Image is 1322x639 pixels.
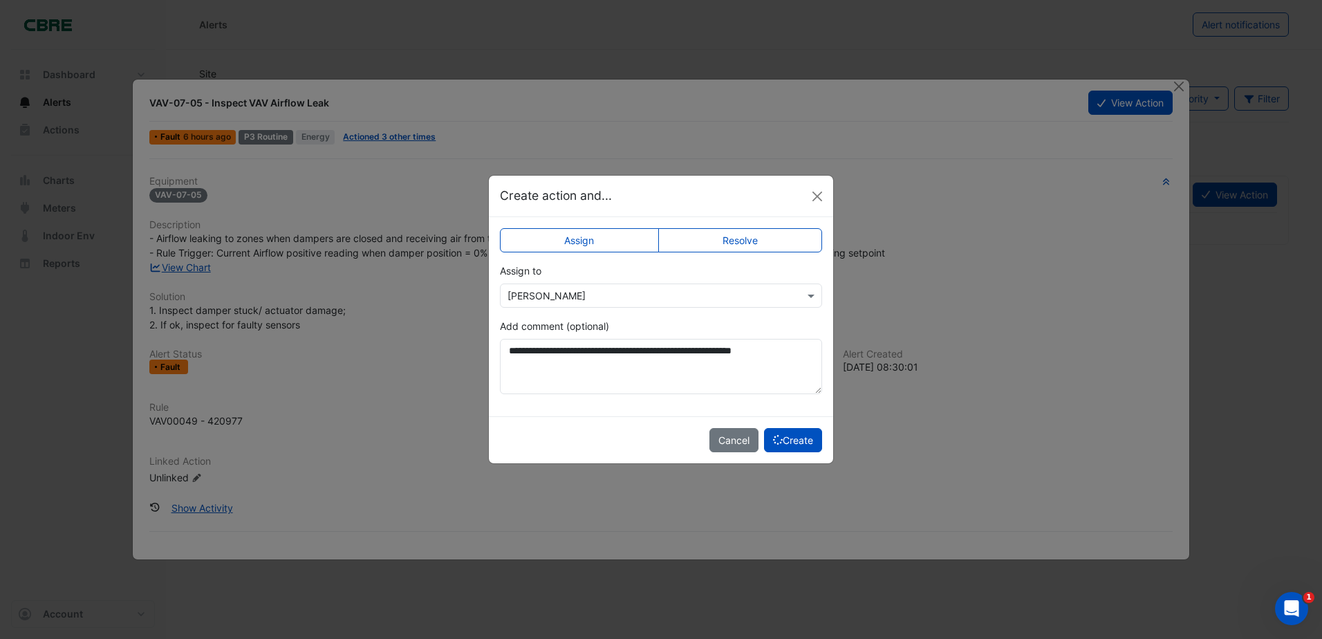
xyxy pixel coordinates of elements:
h5: Create action and... [500,187,612,205]
label: Assign [500,228,659,252]
span: 1 [1303,592,1314,603]
label: Add comment (optional) [500,319,609,333]
iframe: Intercom live chat [1275,592,1308,625]
button: Close [807,186,828,207]
button: Create [764,428,822,452]
button: Cancel [709,428,758,452]
label: Assign to [500,263,541,278]
label: Resolve [658,228,823,252]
